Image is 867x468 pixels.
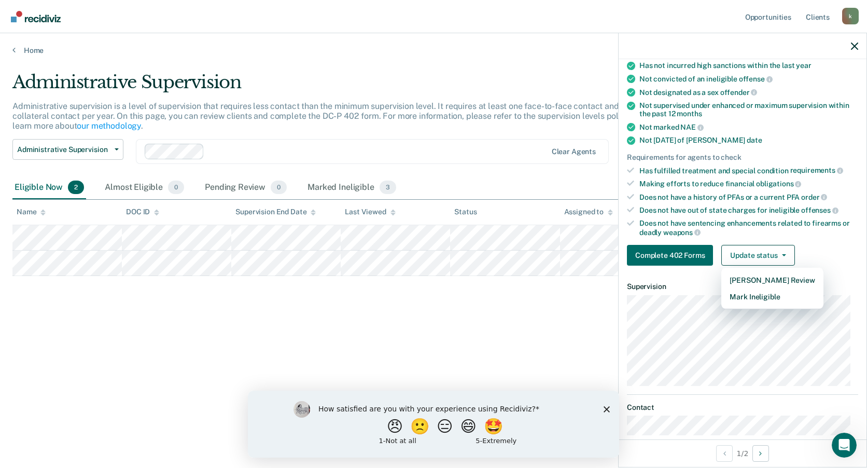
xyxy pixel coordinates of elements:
[203,176,289,199] div: Pending Review
[627,245,713,266] button: Complete 402 Forms
[235,208,316,216] div: Supervision End Date
[627,403,858,412] dt: Contact
[619,439,866,467] div: 1 / 2
[627,282,858,291] dt: Supervision
[552,147,596,156] div: Clear agents
[739,75,773,83] span: offense
[103,176,186,199] div: Almost Eligible
[454,208,477,216] div: Status
[639,166,858,175] div: Has fulfilled treatment and special condition
[380,181,396,194] span: 3
[126,208,159,216] div: DOC ID
[639,122,858,132] div: Not marked
[627,245,717,266] a: Navigate to form link
[790,166,843,174] span: requirements
[663,228,701,237] span: weapons
[842,8,859,24] div: k
[639,88,858,97] div: Not designated as a sex
[639,205,858,215] div: Does not have out of state charges for ineligible
[720,88,758,97] span: offender
[17,208,46,216] div: Name
[12,72,663,101] div: Administrative Supervision
[756,180,801,188] span: obligations
[305,176,398,199] div: Marked Ineligible
[842,8,859,24] button: Profile dropdown button
[564,208,613,216] div: Assigned to
[248,391,619,458] iframe: Survey by Kim from Recidiviz
[677,109,702,118] span: months
[639,219,858,237] div: Does not have sentencing enhancements related to firearms or deadly
[17,145,110,154] span: Administrative Supervision
[747,136,762,144] span: date
[345,208,395,216] div: Last Viewed
[680,123,703,131] span: NAE
[639,136,858,145] div: Not [DATE] of [PERSON_NAME]
[721,272,823,288] button: [PERSON_NAME] Review
[796,61,811,70] span: year
[12,176,86,199] div: Eligible Now
[12,46,855,55] a: Home
[716,445,733,462] button: Previous Opportunity
[801,206,838,214] span: offenses
[271,181,287,194] span: 0
[721,245,794,266] button: Update status
[627,153,858,162] div: Requirements for agents to check
[77,121,141,131] a: our methodology
[752,445,769,462] button: Next Opportunity
[639,61,858,70] div: Has not incurred high sanctions within the last
[11,11,61,22] img: Recidiviz
[68,181,84,194] span: 2
[168,181,184,194] span: 0
[639,101,858,119] div: Not supervised under enhanced or maximum supervision within the past 12
[12,101,654,131] p: Administrative supervision is a level of supervision that requires less contact than the minimum ...
[639,74,858,84] div: Not convicted of an ineligible
[721,288,823,305] button: Mark Ineligible
[639,192,858,202] div: Does not have a history of PFAs or a current PFA order
[639,179,858,188] div: Making efforts to reduce financial
[832,433,857,458] iframe: Intercom live chat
